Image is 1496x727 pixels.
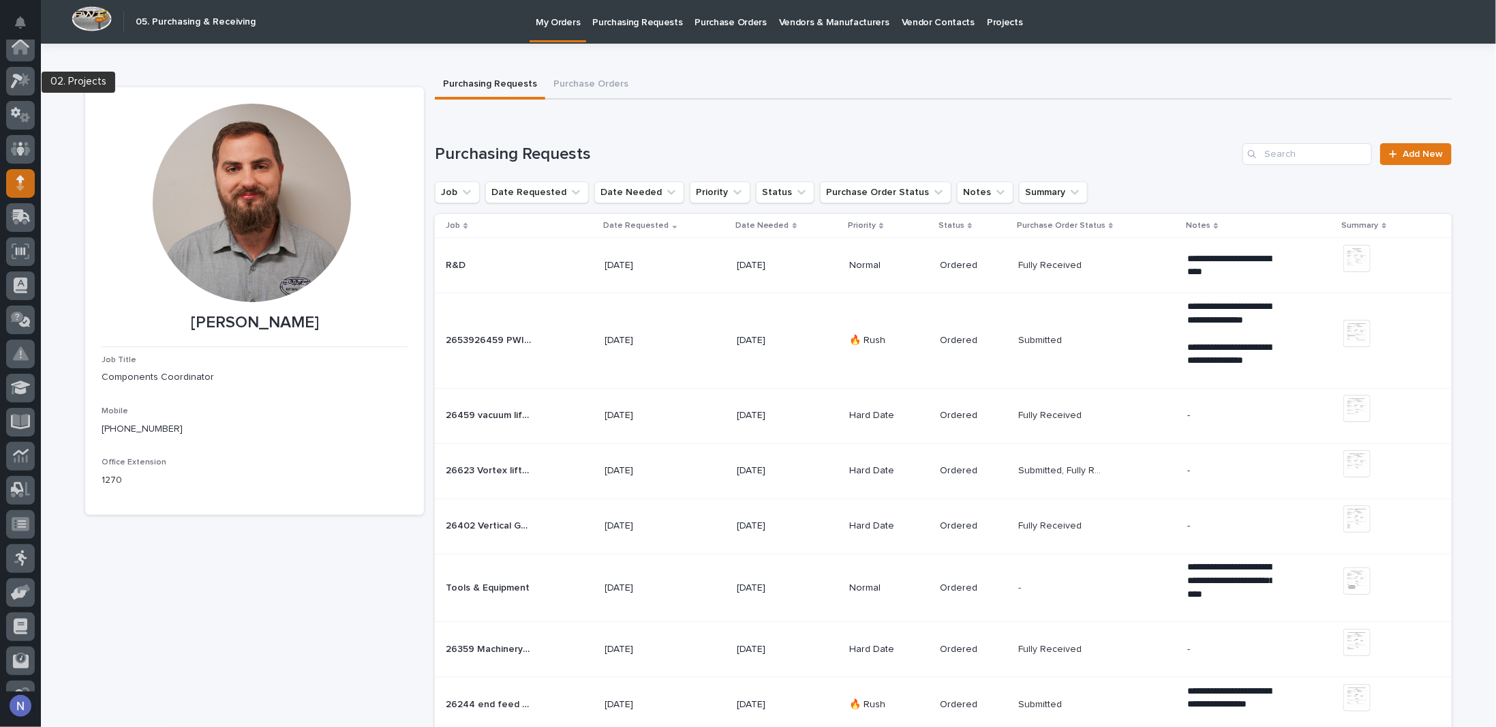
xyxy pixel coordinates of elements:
a: Add New [1380,143,1452,165]
p: [DATE] [737,335,822,346]
p: Components Coordinator [102,370,408,385]
p: [DATE] [605,699,690,711]
p: [DATE] [737,465,822,477]
p: [DATE] [605,335,690,346]
p: 🔥 Rush [849,335,929,346]
p: - [1187,520,1272,532]
p: [DATE] [605,260,690,271]
p: Ordered [940,699,1007,711]
p: Ordered [940,582,1007,594]
p: Summary [1342,218,1379,233]
p: Date Needed [735,218,789,233]
button: Date Needed [594,181,684,203]
tr: 2653926459 PWI built Anver lifters2653926459 PWI built Anver lifters [DATE][DATE]🔥 RushOrderedSub... [435,293,1452,388]
p: Status [938,218,964,233]
p: Ordered [940,520,1007,532]
tr: 26402 Vertical Gate Pneumatic System26402 Vertical Gate Pneumatic System [DATE][DATE]Hard DateOrd... [435,499,1452,554]
p: [DATE] [737,410,822,421]
p: [PERSON_NAME] [102,313,408,333]
h2: 05. Purchasing & Receiving [136,16,256,28]
p: [DATE] [605,410,690,421]
p: [DATE] [737,699,822,711]
p: Submitted [1018,696,1065,711]
p: [DATE] [737,644,822,655]
tr: 26359 Machinery Collision Avoidance26359 Machinery Collision Avoidance [DATE][DATE]Hard DateOrder... [435,622,1452,677]
p: Date Requested [604,218,669,233]
span: Add New [1403,149,1443,159]
p: 2653926459 PWI built Anver lifters [446,332,534,346]
p: Ordered [940,465,1007,477]
tr: 26623 Vortex lifter26623 Vortex lifter [DATE][DATE]Hard DateOrderedSubmitted, Fully ReceivedSubmi... [435,443,1452,499]
p: Submitted [1018,332,1065,346]
button: Summary [1019,181,1088,203]
button: Notes [957,181,1013,203]
button: Date Requested [485,181,589,203]
p: Tools & Equipment [446,580,532,594]
p: [DATE] [605,582,690,594]
p: Normal [849,260,929,271]
p: Fully Received [1018,641,1084,655]
p: Hard Date [849,410,929,421]
p: Hard Date [849,644,929,655]
p: Fully Received [1018,257,1084,271]
p: 🔥 Rush [849,699,929,711]
p: Priority [848,218,876,233]
p: 26359 Machinery Collision Avoidance [446,641,534,655]
p: Hard Date [849,465,929,477]
span: Job Title [102,356,136,364]
a: [PHONE_NUMBER] [102,424,183,434]
button: users-avatar [6,692,35,720]
p: R&D [446,257,468,271]
p: Submitted, Fully Received [1018,462,1106,477]
p: Ordered [940,335,1007,346]
p: Hard Date [849,520,929,532]
p: 26244 end feed power supply to split Safelec 2 [446,696,534,711]
button: Purchase Orders [545,71,637,100]
button: Notifications [6,8,35,37]
p: 1270 [102,473,408,488]
button: Job [435,181,480,203]
tr: 26459 vacuum lifter26459 vacuum lifter [DATE][DATE]Hard DateOrderedFully ReceivedFully Received - [435,388,1452,443]
p: Normal [849,582,929,594]
p: Notes [1186,218,1210,233]
p: Ordered [940,260,1007,271]
button: Purchase Order Status [820,181,951,203]
span: Mobile [102,407,128,415]
p: Purchase Order Status [1017,218,1105,233]
p: 26623 Vortex lifter [446,462,534,477]
p: [DATE] [737,582,822,594]
p: Fully Received [1018,518,1084,532]
p: 26402 Vertical Gate Pneumatic System [446,518,534,532]
div: Notifications [17,16,35,38]
button: Status [756,181,814,203]
button: Purchasing Requests [435,71,545,100]
p: - [1187,644,1272,655]
p: [DATE] [605,465,690,477]
p: - [1187,465,1272,477]
p: - [1018,580,1024,594]
span: Office Extension [102,458,166,466]
img: Workspace Logo [72,6,112,31]
p: - [1187,410,1272,421]
p: [DATE] [737,520,822,532]
input: Search [1242,143,1372,165]
p: Ordered [940,644,1007,655]
p: 26459 vacuum lifter [446,407,534,421]
p: [DATE] [737,260,822,271]
p: Job [446,218,460,233]
p: [DATE] [605,520,690,532]
p: Fully Received [1018,407,1084,421]
p: Ordered [940,410,1007,421]
p: [DATE] [605,644,690,655]
button: Priority [690,181,750,203]
h1: Purchasing Requests [435,145,1237,164]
